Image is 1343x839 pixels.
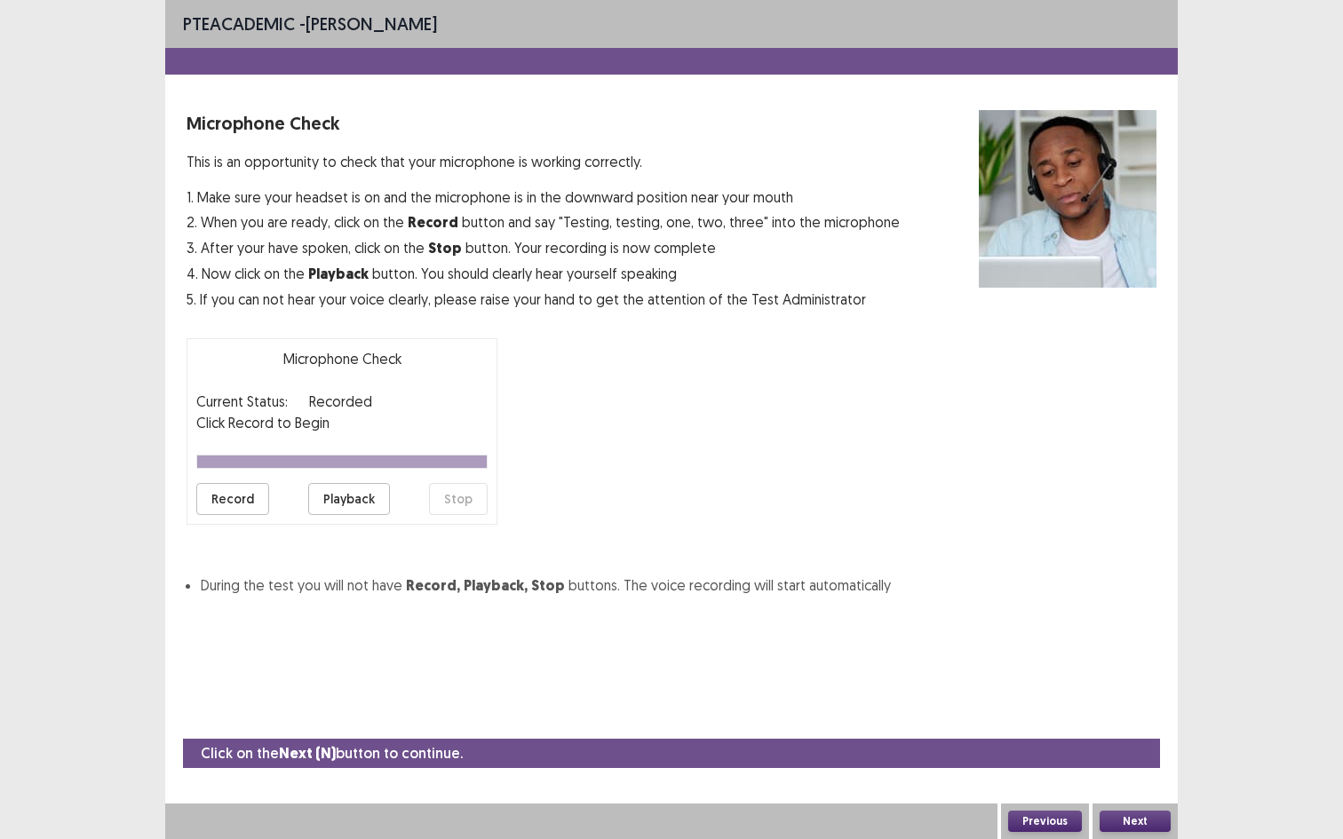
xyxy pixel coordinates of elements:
[1100,811,1171,832] button: Next
[464,576,528,595] strong: Playback,
[308,265,369,283] strong: Playback
[196,348,488,369] p: Microphone Check
[979,110,1156,288] img: microphone check
[428,239,462,257] strong: Stop
[201,742,463,764] p: Click on the button to continue.
[187,263,900,285] p: 4. Now click on the button. You should clearly hear yourself speaking
[1008,811,1082,832] button: Previous
[187,186,900,208] p: 1. Make sure your headset is on and the microphone is in the downward position near your mouth
[187,289,900,310] p: 5. If you can not hear your voice clearly, please raise your hand to get the attention of the Tes...
[196,391,288,412] p: Current Status:
[408,213,458,232] strong: Record
[406,576,460,595] strong: Record,
[531,576,565,595] strong: Stop
[201,574,1156,597] li: During the test you will not have buttons. The voice recording will start automatically
[308,483,390,515] button: Playback
[279,744,336,763] strong: Next (N)
[187,151,900,172] p: This is an opportunity to check that your microphone is working correctly.
[309,391,372,412] p: Recorded
[196,412,488,433] p: Click Record to Begin
[187,211,900,233] p: 2. When you are ready, click on the button and say "Testing, testing, one, two, three" into the m...
[187,110,900,137] p: Microphone Check
[429,483,488,515] button: Stop
[196,483,269,515] button: Record
[183,12,295,35] span: PTE academic
[183,11,437,37] p: - [PERSON_NAME]
[187,237,900,259] p: 3. After your have spoken, click on the button. Your recording is now complete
